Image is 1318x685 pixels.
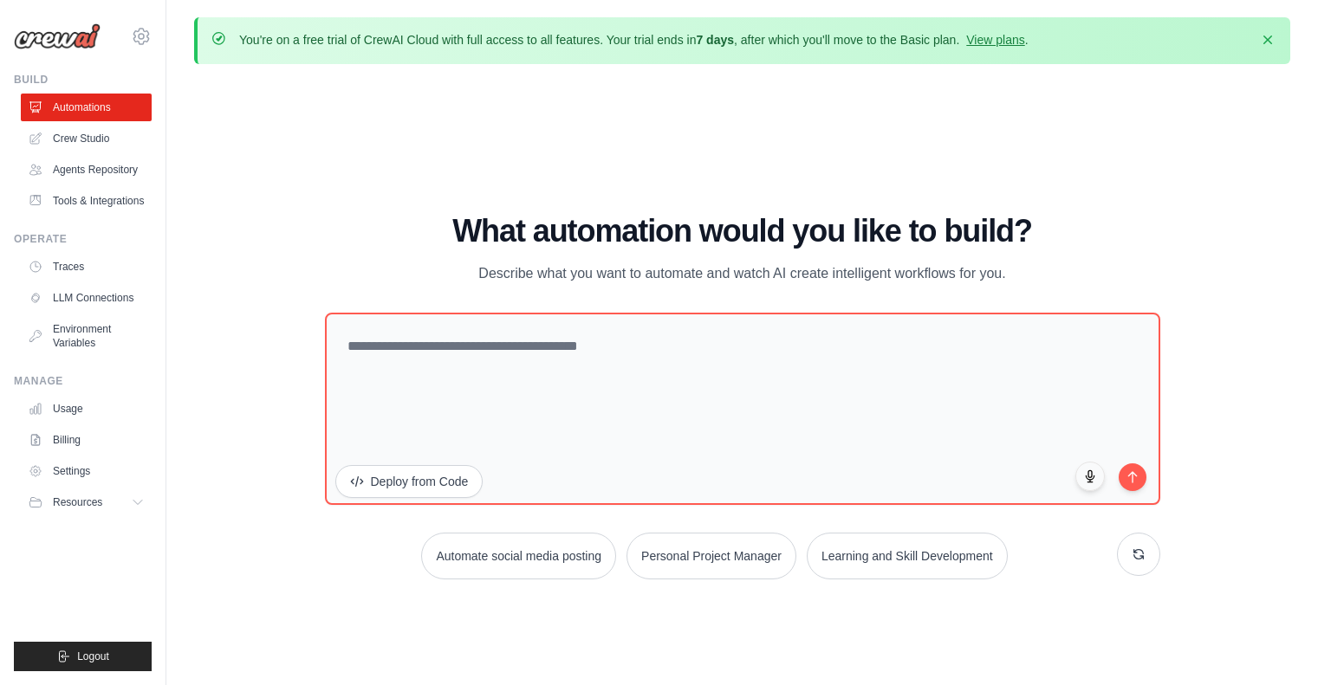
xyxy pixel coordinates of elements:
a: Environment Variables [21,315,152,357]
p: You're on a free trial of CrewAI Cloud with full access to all features. Your trial ends in , aft... [239,31,1029,48]
a: Traces [21,253,152,281]
div: Manage [14,374,152,388]
div: Build [14,73,152,87]
button: Deploy from Code [335,465,484,498]
button: Resources [21,488,152,516]
a: Crew Studio [21,125,152,152]
h1: What automation would you like to build? [325,214,1160,249]
p: Describe what you want to automate and watch AI create intelligent workflows for you. [451,262,1034,285]
button: Learning and Skill Development [807,533,1008,579]
a: Billing [21,426,152,454]
a: Automations [21,94,152,121]
a: Tools & Integrations [21,187,152,215]
span: Logout [77,649,109,663]
img: Logo [14,23,101,49]
a: Usage [21,395,152,423]
button: Logout [14,642,152,671]
a: LLM Connections [21,284,152,312]
button: Personal Project Manager [627,533,796,579]
button: Automate social media posting [421,533,616,579]
span: Resources [53,495,102,509]
a: View plans [966,33,1024,47]
strong: 7 days [696,33,734,47]
a: Agents Repository [21,156,152,184]
a: Settings [21,457,152,485]
div: Operate [14,232,152,246]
